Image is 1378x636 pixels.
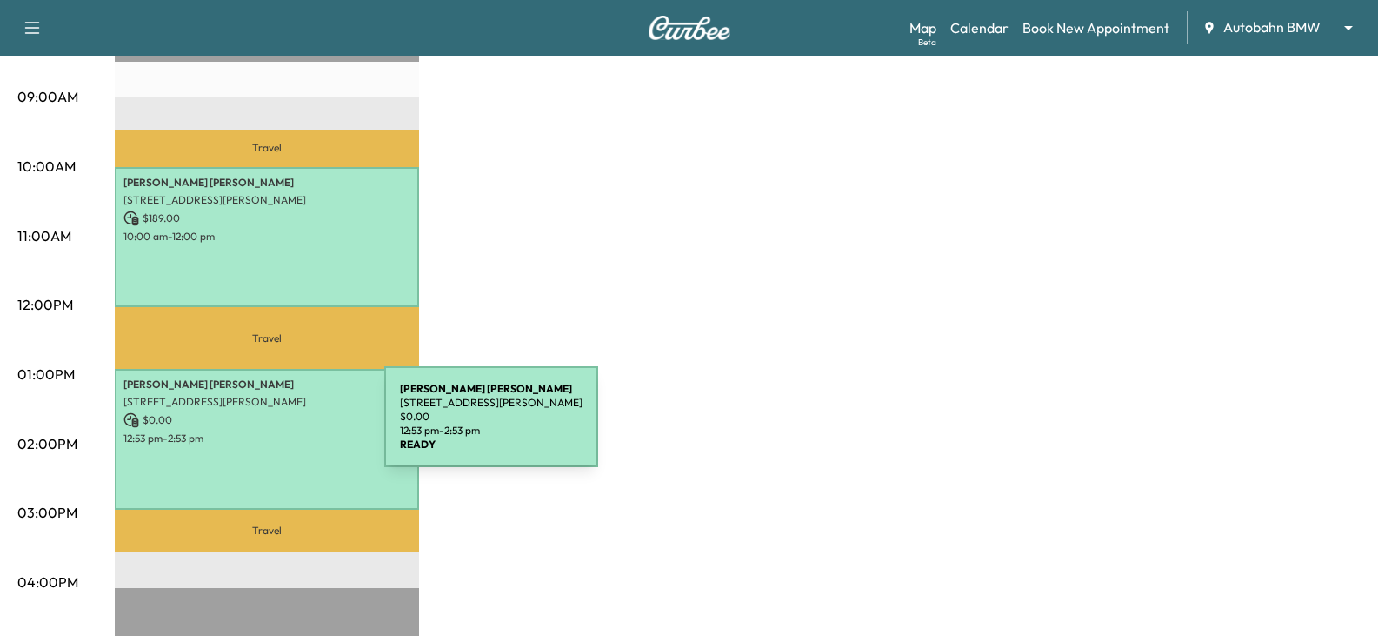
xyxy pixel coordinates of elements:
b: READY [400,438,436,451]
p: 01:00PM [17,364,75,385]
span: Autobahn BMW [1223,17,1321,37]
p: Travel [115,510,419,552]
p: 02:00PM [17,433,77,454]
p: 03:00PM [17,502,77,523]
p: 12:53 pm - 2:53 pm [400,424,582,438]
img: Curbee Logo [648,16,731,40]
p: [PERSON_NAME] [PERSON_NAME] [123,176,410,190]
p: $ 0.00 [123,412,410,428]
p: 10:00AM [17,156,76,177]
p: 12:53 pm - 2:53 pm [123,432,410,445]
p: [STREET_ADDRESS][PERSON_NAME] [123,193,410,207]
div: Beta [918,36,936,49]
b: [PERSON_NAME] [PERSON_NAME] [400,382,572,395]
p: 10:00 am - 12:00 pm [123,230,410,244]
p: [PERSON_NAME] [PERSON_NAME] [123,378,410,392]
p: 09:00AM [17,86,78,107]
p: [STREET_ADDRESS][PERSON_NAME] [400,396,582,410]
p: 12:00PM [17,294,73,315]
a: Calendar [950,17,1009,38]
a: MapBeta [909,17,936,38]
p: [STREET_ADDRESS][PERSON_NAME] [123,395,410,409]
a: Book New Appointment [1022,17,1169,38]
p: $ 189.00 [123,211,410,226]
p: Travel [115,307,419,369]
p: 11:00AM [17,225,71,246]
p: 04:00PM [17,572,78,592]
p: $ 0.00 [400,410,582,424]
p: Travel [115,130,419,167]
